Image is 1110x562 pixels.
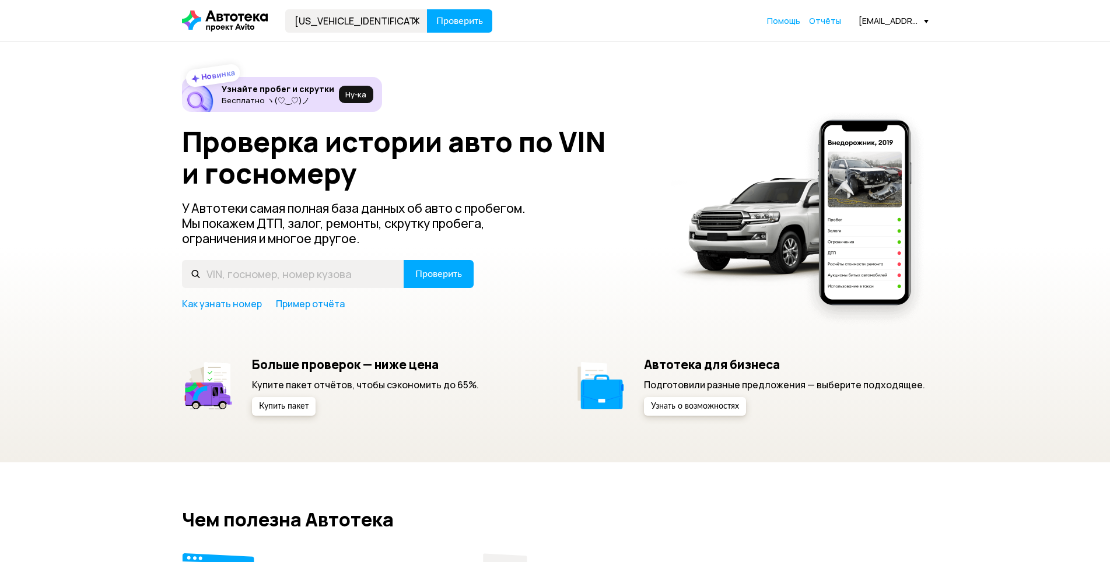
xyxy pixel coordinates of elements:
[200,67,236,82] strong: Новинка
[809,15,841,27] a: Отчёты
[404,260,474,288] button: Проверить
[252,378,479,391] p: Купите пакет отчётов, чтобы сэкономить до 65%.
[285,9,428,33] input: VIN, госномер, номер кузова
[252,357,479,372] h5: Больше проверок — ниже цена
[415,269,462,279] span: Проверить
[859,15,929,26] div: [EMAIL_ADDRESS][DOMAIN_NAME]
[644,378,925,391] p: Подготовили разные предложения — выберите подходящее.
[436,16,483,26] span: Проверить
[182,260,404,288] input: VIN, госномер, номер кузова
[252,397,316,416] button: Купить пакет
[259,402,309,410] span: Купить пакет
[276,297,345,310] a: Пример отчёта
[182,126,656,189] h1: Проверка истории авто по VIN и госномеру
[427,9,492,33] button: Проверить
[767,15,800,27] a: Помощь
[182,297,262,310] a: Как узнать номер
[767,15,800,26] span: Помощь
[651,402,739,410] span: Узнать о возможностях
[809,15,841,26] span: Отчёты
[182,201,545,246] p: У Автотеки самая полная база данных об авто с пробегом. Мы покажем ДТП, залог, ремонты, скрутку п...
[644,357,925,372] h5: Автотека для бизнеса
[345,90,366,99] span: Ну‑ка
[222,96,334,105] p: Бесплатно ヽ(♡‿♡)ノ
[644,397,746,416] button: Узнать о возможностях
[222,84,334,94] h6: Узнайте пробег и скрутки
[182,509,929,530] h2: Чем полезна Автотека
